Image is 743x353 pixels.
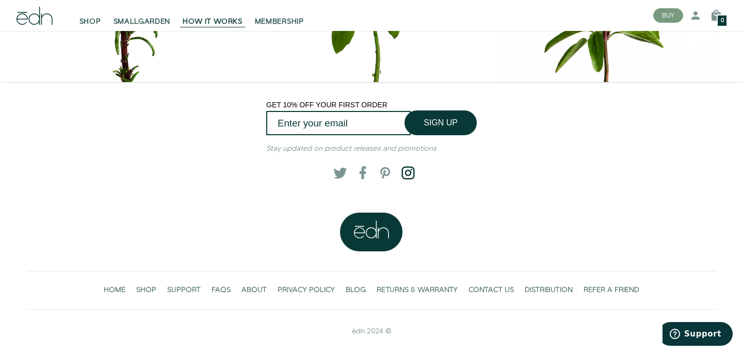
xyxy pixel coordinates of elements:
span: SHOP [79,17,101,27]
span: SMALLGARDEN [114,17,171,27]
a: REFER A FRIEND [578,280,645,301]
a: SHOP [131,280,162,301]
a: SUPPORT [162,280,206,301]
a: CONTACT US [463,280,520,301]
a: HOW IT WORKS [176,4,248,27]
a: PRIVACY POLICY [272,280,341,301]
em: Stay updated on product releases and promotions [266,143,437,154]
a: HOME [99,280,131,301]
a: SHOP [73,4,107,27]
span: HOME [104,285,125,295]
a: BLOG [341,280,372,301]
input: Enter your email [266,111,411,135]
span: HOW IT WORKS [183,17,242,27]
iframe: Opens a widget where you can find more information [663,322,733,348]
span: ēdn 2024 © [352,326,392,336]
a: RETURNS & WARRANTY [372,280,463,301]
span: SUPPORT [167,285,201,295]
span: DISTRIBUTION [525,285,573,295]
span: 0 [721,18,724,24]
a: DISTRIBUTION [520,280,578,301]
span: GET 10% OFF YOUR FIRST ORDER [266,101,387,109]
span: PRIVACY POLICY [278,285,335,295]
a: ABOUT [236,280,272,301]
span: BLOG [346,285,366,295]
a: FAQS [206,280,236,301]
button: SIGN UP [405,110,477,135]
span: REFER A FRIEND [584,285,639,295]
span: MEMBERSHIP [255,17,304,27]
span: FAQS [212,285,231,295]
span: ABOUT [241,285,267,295]
span: RETURNS & WARRANTY [377,285,458,295]
a: SMALLGARDEN [107,4,177,27]
a: MEMBERSHIP [249,4,310,27]
button: BUY [653,8,683,23]
span: SHOP [136,285,156,295]
span: CONTACT US [469,285,514,295]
